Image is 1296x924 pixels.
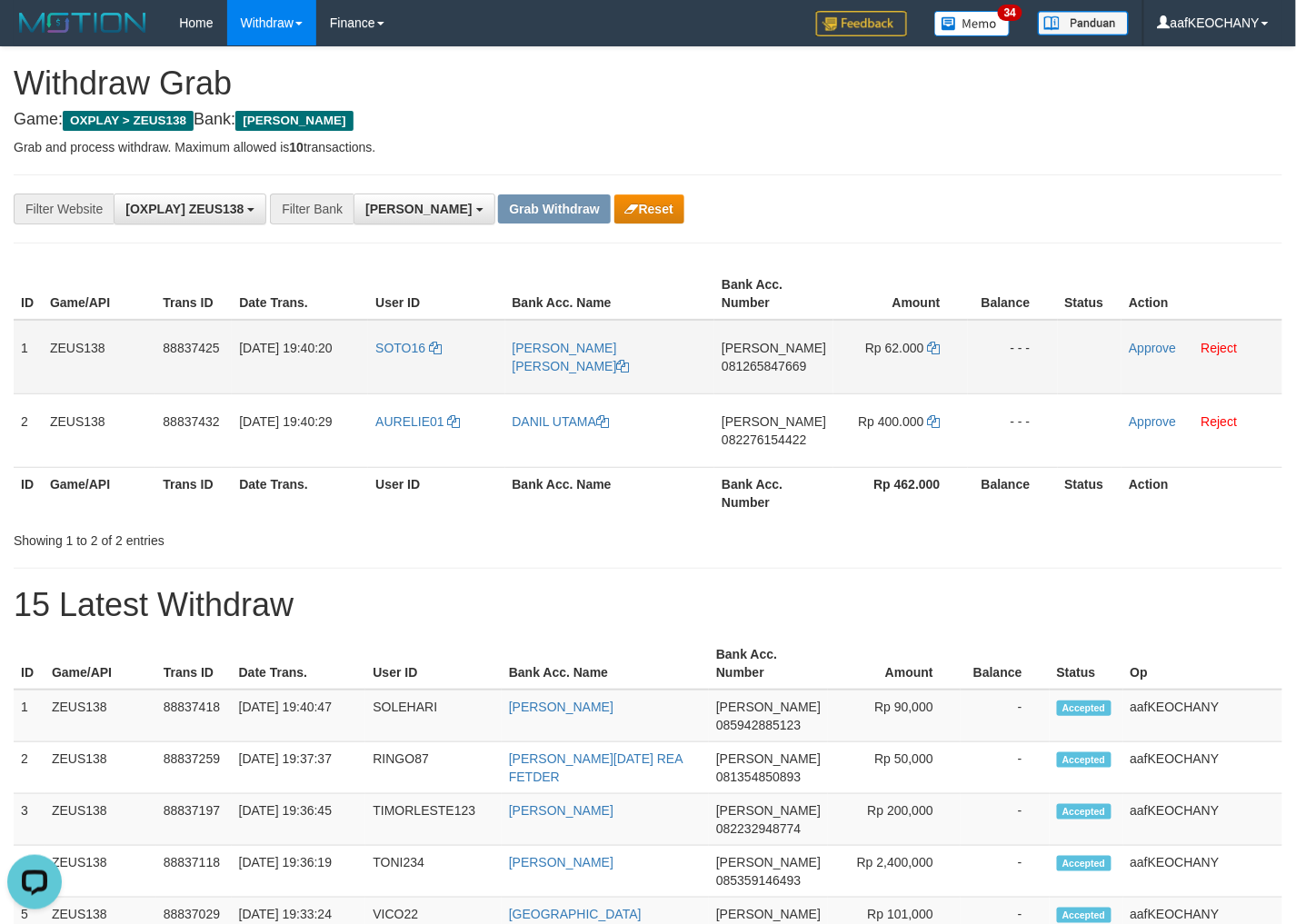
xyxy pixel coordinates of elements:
td: 88837197 [156,794,232,846]
a: Approve [1129,414,1176,429]
span: [PERSON_NAME] [716,751,821,766]
button: [PERSON_NAME] [354,194,494,224]
td: aafKEOCHANY [1123,846,1282,898]
td: 2 [14,393,43,467]
td: 88837418 [156,690,232,742]
td: ZEUS138 [45,690,156,742]
td: aafKEOCHANY [1123,794,1282,846]
a: [PERSON_NAME] [PERSON_NAME] [513,341,630,373]
th: Balance [961,638,1050,690]
a: [PERSON_NAME][DATE] REA FETDER [509,751,683,784]
a: DANIL UTAMA [513,414,610,429]
span: [OXPLAY] ZEUS138 [125,202,244,216]
a: SOTO16 [375,341,442,355]
td: 3 [14,794,45,846]
td: ZEUS138 [45,794,156,846]
td: TONI234 [365,846,502,898]
td: ZEUS138 [45,846,156,898]
button: [OXPLAY] ZEUS138 [114,194,266,224]
td: [DATE] 19:40:47 [232,690,366,742]
span: [PERSON_NAME] [365,202,472,216]
span: [PERSON_NAME] [722,414,826,429]
span: 88837432 [163,414,219,429]
span: OXPLAY > ZEUS138 [63,111,194,131]
td: [DATE] 19:37:37 [232,742,366,794]
td: 88837118 [156,846,232,898]
th: Rp 462.000 [833,467,967,519]
span: 88837425 [163,341,219,355]
td: ZEUS138 [45,742,156,794]
th: Status [1050,638,1123,690]
span: SOTO16 [375,341,425,355]
th: Bank Acc. Name [505,467,715,519]
span: Copy 081265847669 to clipboard [722,359,806,373]
p: Grab and process withdraw. Maximum allowed is transactions. [14,138,1282,156]
td: [DATE] 19:36:19 [232,846,366,898]
button: Open LiveChat chat widget [7,7,62,62]
span: [PERSON_NAME] [716,700,821,714]
img: Feedback.jpg [816,11,907,36]
th: Amount [828,638,961,690]
td: - [961,742,1050,794]
span: Accepted [1057,856,1112,871]
th: Bank Acc. Name [505,268,715,320]
span: [DATE] 19:40:20 [239,341,332,355]
h4: Game: Bank: [14,111,1282,129]
td: aafKEOCHANY [1123,742,1282,794]
a: [GEOGRAPHIC_DATA] [509,907,642,921]
span: [PERSON_NAME] [716,803,821,818]
th: Date Trans. [232,467,368,519]
span: Rp 400.000 [858,414,923,429]
th: Trans ID [155,268,232,320]
a: [PERSON_NAME] [509,855,613,869]
td: SOLEHARI [365,690,502,742]
strong: 10 [289,140,304,154]
td: Rp 2,400,000 [828,846,961,898]
td: aafKEOCHANY [1123,690,1282,742]
td: 1 [14,690,45,742]
a: [PERSON_NAME] [509,803,613,818]
span: Copy 085359146493 to clipboard [716,873,801,888]
a: Copy 62000 to clipboard [928,341,941,355]
th: ID [14,467,43,519]
th: Bank Acc. Number [709,638,828,690]
span: Accepted [1057,804,1112,820]
span: [PERSON_NAME] [716,855,821,869]
th: User ID [368,467,504,519]
span: Accepted [1057,700,1112,716]
span: Accepted [1057,752,1112,768]
td: - - - [968,393,1058,467]
td: 88837259 [156,742,232,794]
td: Rp 50,000 [828,742,961,794]
span: [PERSON_NAME] [716,907,821,921]
th: Amount [833,268,967,320]
th: Date Trans. [232,268,368,320]
td: 2 [14,742,45,794]
a: AURELIE01 [375,414,460,429]
td: TIMORLESTE123 [365,794,502,846]
td: - [961,846,1050,898]
span: Rp 62.000 [865,341,924,355]
a: Approve [1129,341,1176,355]
div: Filter Bank [270,194,354,224]
th: Status [1058,268,1122,320]
a: Reject [1201,414,1238,429]
div: Showing 1 to 2 of 2 entries [14,524,526,550]
td: 1 [14,320,43,394]
td: Rp 90,000 [828,690,961,742]
td: 4 [14,846,45,898]
td: Rp 200,000 [828,794,961,846]
span: [PERSON_NAME] [235,111,353,131]
th: Balance [968,467,1058,519]
a: Reject [1201,341,1238,355]
th: Status [1058,467,1122,519]
span: Copy 082276154422 to clipboard [722,432,806,447]
th: Game/API [43,467,155,519]
span: [PERSON_NAME] [722,341,826,355]
th: User ID [368,268,504,320]
h1: Withdraw Grab [14,65,1282,102]
th: Op [1123,638,1282,690]
th: Bank Acc. Number [714,467,833,519]
th: Game/API [45,638,156,690]
th: Game/API [43,268,155,320]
